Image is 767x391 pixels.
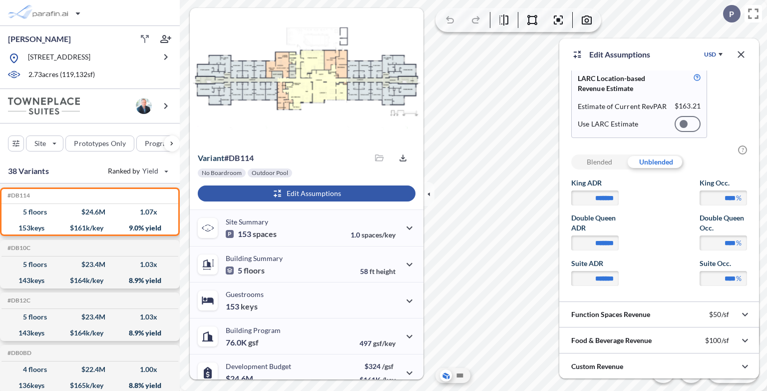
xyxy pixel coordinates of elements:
p: Food & Beverage Revenue [571,335,652,345]
p: 38 Variants [8,165,49,177]
p: [STREET_ADDRESS] [28,52,90,64]
div: USD [704,50,716,58]
p: LARC Location-based Revenue Estimate [578,73,670,93]
p: Estimate of Current RevPAR [578,101,667,111]
label: % [736,193,742,203]
span: /gsf [382,362,393,370]
p: No Boardroom [202,169,242,177]
div: Unblended [628,154,684,169]
span: Yield [142,166,159,176]
label: Double Queen Occ. [700,213,747,233]
button: Program [136,135,190,151]
span: height [376,267,395,275]
p: Development Budget [226,362,291,370]
p: Building Program [226,326,281,334]
button: Site [26,135,63,151]
h5: Click to copy the code [5,349,31,356]
span: spaces [253,229,277,239]
button: Ranked by Yield [100,163,175,179]
p: Site [34,138,46,148]
span: spaces/key [362,230,395,239]
p: 2.73 acres ( 119,132 sf) [28,69,95,80]
span: ft [370,267,375,275]
label: Suite Occ. [700,258,747,268]
p: Edit Assumptions [589,48,650,60]
button: Aerial View [440,369,452,381]
p: Use LARC Estimate [578,119,638,128]
h5: Click to copy the code [5,244,30,251]
p: $50/sf [709,310,729,319]
span: gsf [248,337,259,347]
label: Double Queen ADR [571,213,619,233]
button: Prototypes Only [65,135,134,151]
p: Site Summary [226,217,268,226]
p: 58 [360,267,395,275]
span: gsf/key [373,339,395,347]
p: Prototypes Only [74,138,126,148]
p: Building Summary [226,254,283,262]
img: user logo [136,98,152,114]
span: floors [244,265,265,275]
h5: Click to copy the code [5,192,30,199]
button: Edit Assumptions [198,185,415,201]
p: 153 [226,301,258,311]
p: Guestrooms [226,290,264,298]
p: $324 [360,362,395,370]
p: 1.0 [351,230,395,239]
button: Site Plan [454,369,466,381]
p: $24.6M [226,373,255,383]
p: Outdoor Pool [252,169,288,177]
label: % [736,238,742,248]
img: BrandImage [8,97,80,114]
span: Variant [198,153,224,162]
p: 5 [226,265,265,275]
p: Function Spaces Revenue [571,309,650,319]
div: Blended [571,154,628,169]
p: 497 [360,339,395,347]
label: King Occ. [700,178,747,188]
span: ? [738,145,747,154]
label: King ADR [571,178,619,188]
p: $161K [360,375,395,384]
p: P [729,9,734,18]
span: keys [241,301,258,311]
p: $ 163.21 [675,101,701,111]
p: [PERSON_NAME] [8,33,71,44]
p: $100/sf [705,336,729,345]
p: 153 [226,229,277,239]
h5: Click to copy the code [5,297,30,304]
p: # db114 [198,153,254,163]
label: Suite ADR [571,258,619,268]
p: 76.0K [226,337,259,347]
label: % [736,273,742,283]
p: Program [145,138,173,148]
p: Custom Revenue [571,361,623,371]
span: /key [382,375,395,384]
